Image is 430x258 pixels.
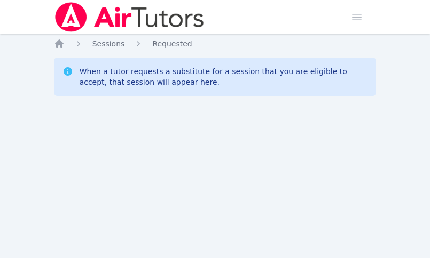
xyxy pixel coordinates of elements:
span: Requested [152,39,192,48]
img: Air Tutors [54,2,205,32]
div: When a tutor requests a substitute for a session that you are eligible to accept, that session wi... [80,66,368,87]
span: Sessions [92,39,125,48]
a: Sessions [92,38,125,49]
a: Requested [152,38,192,49]
nav: Breadcrumb [54,38,377,49]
